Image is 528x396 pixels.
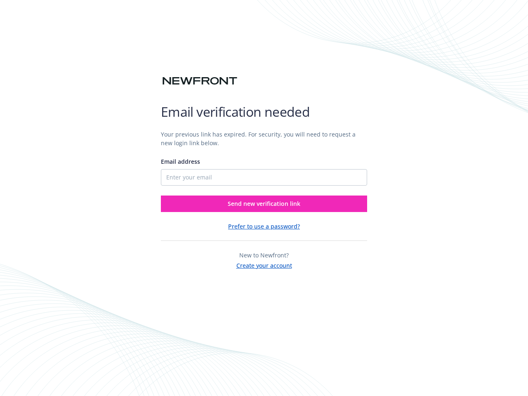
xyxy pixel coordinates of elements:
img: Newfront logo [161,74,239,88]
span: Email address [161,158,200,165]
input: Enter your email [161,169,367,186]
button: Send new verification link [161,196,367,212]
button: Prefer to use a password? [228,222,300,231]
p: Your previous link has expired. For security, you will need to request a new login link below. [161,130,367,147]
span: Send new verification link [228,200,300,207]
button: Create your account [236,259,292,270]
span: New to Newfront? [239,251,289,259]
h1: Email verification needed [161,104,367,120]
